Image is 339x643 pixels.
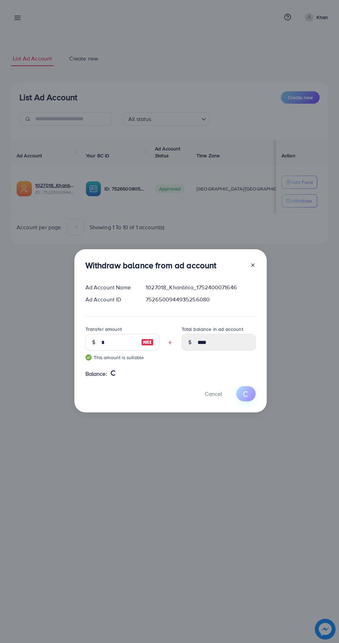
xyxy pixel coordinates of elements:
[85,354,159,361] small: This amount is suitable
[182,326,243,333] label: Total balance in ad account
[85,354,92,361] img: guide
[80,296,140,304] div: Ad Account ID
[85,370,107,378] span: Balance:
[80,283,140,291] div: Ad Account Name
[85,260,217,270] h3: Withdraw balance from ad account
[141,338,154,346] img: image
[140,296,261,304] div: 7526500944935256080
[140,283,261,291] div: 1027018_Khanbhia_1752400071646
[196,386,231,401] button: Cancel
[205,390,222,398] span: Cancel
[85,326,122,333] label: Transfer amount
